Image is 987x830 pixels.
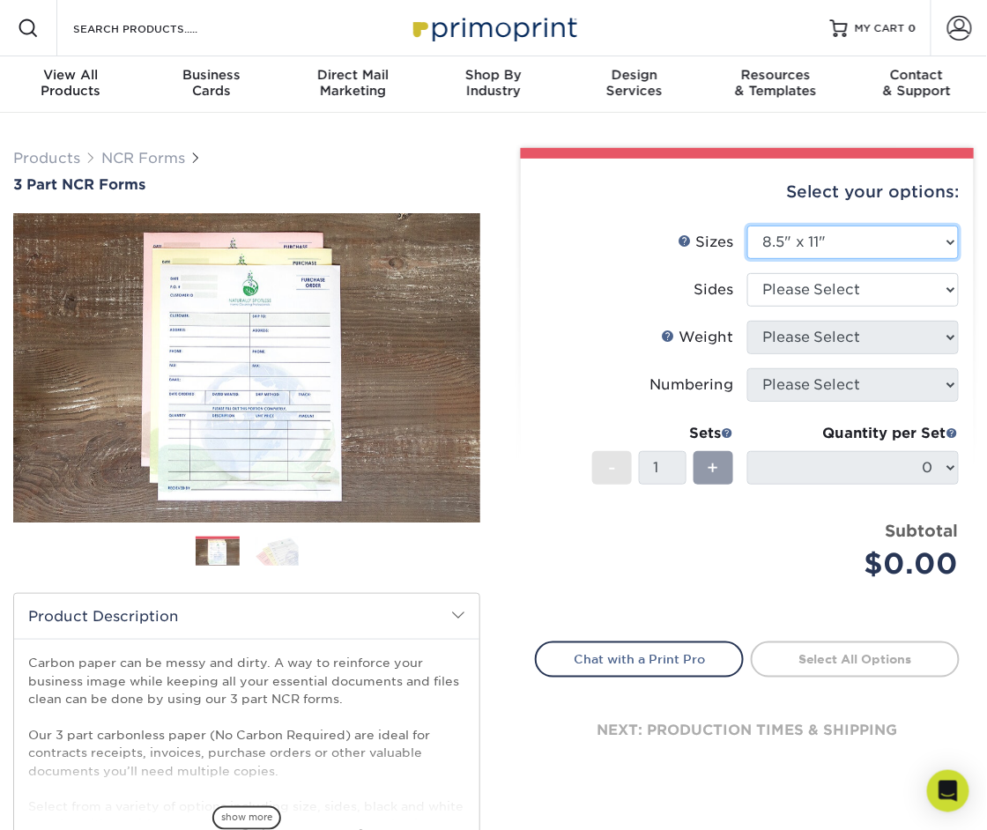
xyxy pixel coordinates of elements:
[564,56,705,113] a: DesignServices
[564,67,705,99] div: Services
[141,67,282,99] div: Cards
[13,176,145,193] span: 3 Part NCR Forms
[846,67,987,83] span: Contact
[705,67,846,83] span: Resources
[212,806,281,830] span: show more
[423,67,564,99] div: Industry
[282,67,423,99] div: Marketing
[282,56,423,113] a: Direct MailMarketing
[855,21,905,36] span: MY CART
[846,67,987,99] div: & Support
[13,207,480,530] img: 3 Part NCR Forms 01
[14,594,479,639] h2: Product Description
[196,537,240,568] img: NCR Forms 01
[71,18,243,39] input: SEARCH PRODUCTS.....
[423,56,564,113] a: Shop ByIndustry
[255,536,299,567] img: NCR Forms 02
[13,176,480,193] a: 3 Part NCR Forms
[705,56,846,113] a: Resources& Templates
[141,67,282,83] span: Business
[423,67,564,83] span: Shop By
[405,9,582,47] img: Primoprint
[564,67,705,83] span: Design
[909,22,916,34] span: 0
[535,641,744,677] a: Chat with a Print Pro
[535,678,960,783] div: next: production times & shipping
[708,455,719,481] span: +
[678,232,733,253] div: Sizes
[846,56,987,113] a: Contact& Support
[661,327,733,348] div: Weight
[761,543,959,585] div: $0.00
[282,67,423,83] span: Direct Mail
[101,150,185,167] a: NCR Forms
[141,56,282,113] a: BusinessCards
[694,279,733,300] div: Sides
[535,159,960,226] div: Select your options:
[886,521,959,540] strong: Subtotal
[927,770,969,812] div: Open Intercom Messenger
[592,423,733,444] div: Sets
[649,374,733,396] div: Numbering
[13,150,80,167] a: Products
[608,455,616,481] span: -
[747,423,959,444] div: Quantity per Set
[751,641,960,677] a: Select All Options
[705,67,846,99] div: & Templates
